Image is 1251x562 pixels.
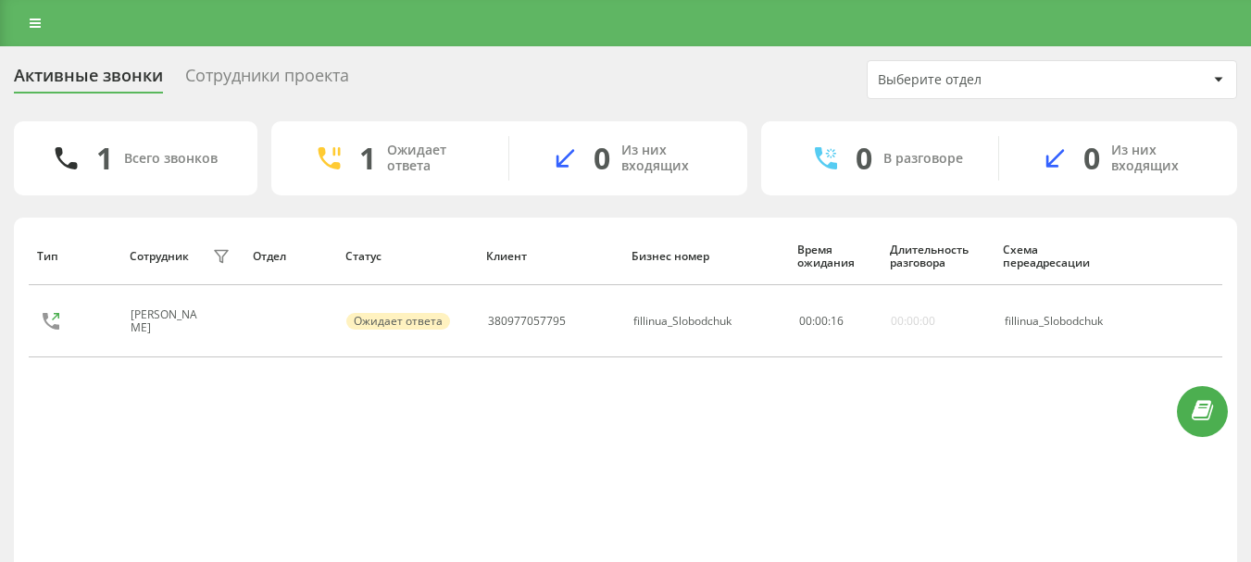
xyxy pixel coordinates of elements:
div: Ожидает ответа [387,143,481,174]
div: Всего звонков [124,151,218,167]
span: 16 [831,313,844,329]
span: 00 [799,313,812,329]
div: Сотрудник [130,250,189,263]
div: Отдел [253,250,327,263]
div: Активные звонки [14,66,163,94]
div: Из них входящих [621,143,719,174]
div: 0 [856,141,872,176]
div: Время ожидания [797,244,872,270]
div: Выберите отдел [878,72,1099,88]
div: 380977057795 [488,315,566,328]
div: fillinua_Slobodchuk [633,315,732,328]
span: 00 [815,313,828,329]
div: 00:00:00 [891,315,935,328]
div: 0 [1083,141,1100,176]
div: fillinua_Slobodchuk [1005,315,1120,328]
div: Бизнес номер [632,250,780,263]
div: 1 [359,141,376,176]
div: [PERSON_NAME] [131,308,207,335]
div: Тип [37,250,111,263]
div: Сотрудники проекта [185,66,349,94]
div: 1 [96,141,113,176]
div: Схема переадресации [1003,244,1121,270]
div: Из них входящих [1111,143,1209,174]
div: Статус [345,250,469,263]
div: В разговоре [883,151,963,167]
div: Клиент [486,250,614,263]
div: : : [799,315,844,328]
div: Ожидает ответа [346,313,450,330]
div: 0 [594,141,610,176]
div: Длительность разговора [890,244,986,270]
